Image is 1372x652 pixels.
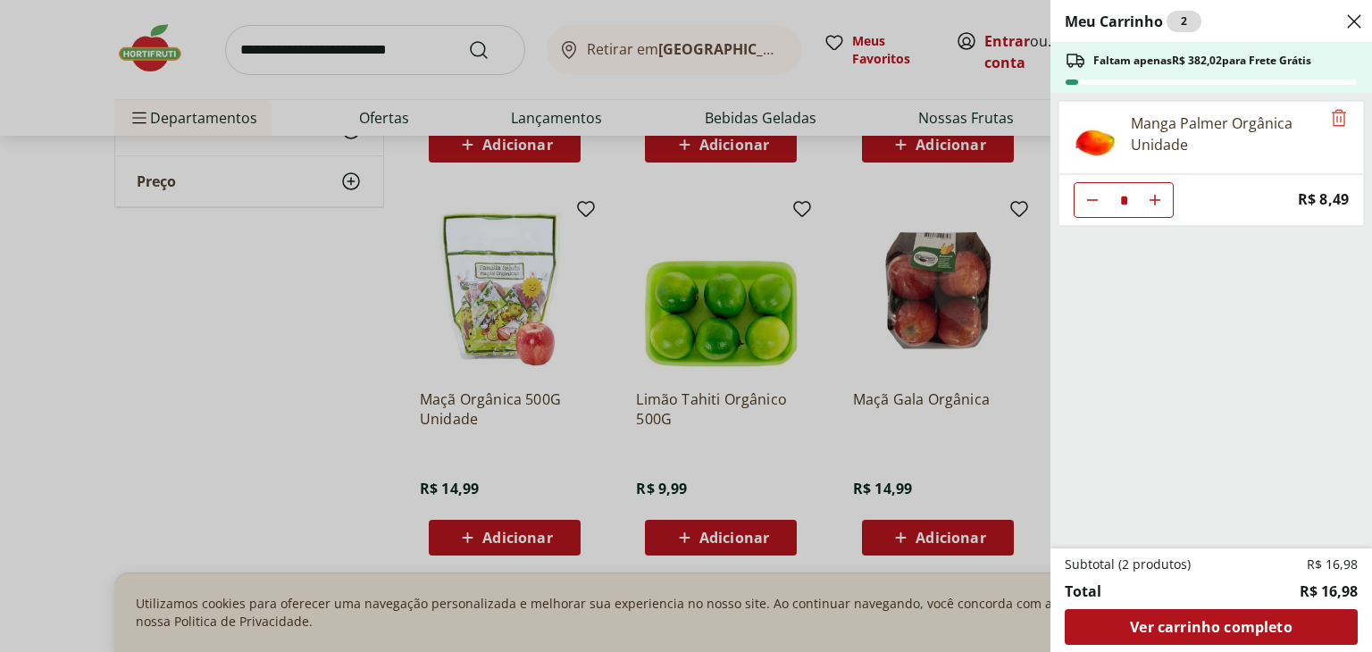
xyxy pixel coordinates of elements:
[1130,620,1292,634] span: Ver carrinho completo
[1307,556,1358,573] span: R$ 16,98
[1110,183,1137,217] input: Quantidade Atual
[1065,556,1191,573] span: Subtotal (2 produtos)
[1137,182,1173,218] button: Aumentar Quantidade
[1065,609,1358,645] a: Ver carrinho completo
[1075,182,1110,218] button: Diminuir Quantidade
[1065,11,1201,32] h2: Meu Carrinho
[1093,54,1311,68] span: Faltam apenas R$ 382,02 para Frete Grátis
[1298,188,1349,212] span: R$ 8,49
[1300,581,1358,602] span: R$ 16,98
[1167,11,1201,32] div: 2
[1070,113,1120,163] img: Principal
[1328,108,1350,130] button: Remove
[1065,581,1101,602] span: Total
[1131,113,1320,155] div: Manga Palmer Orgânica Unidade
